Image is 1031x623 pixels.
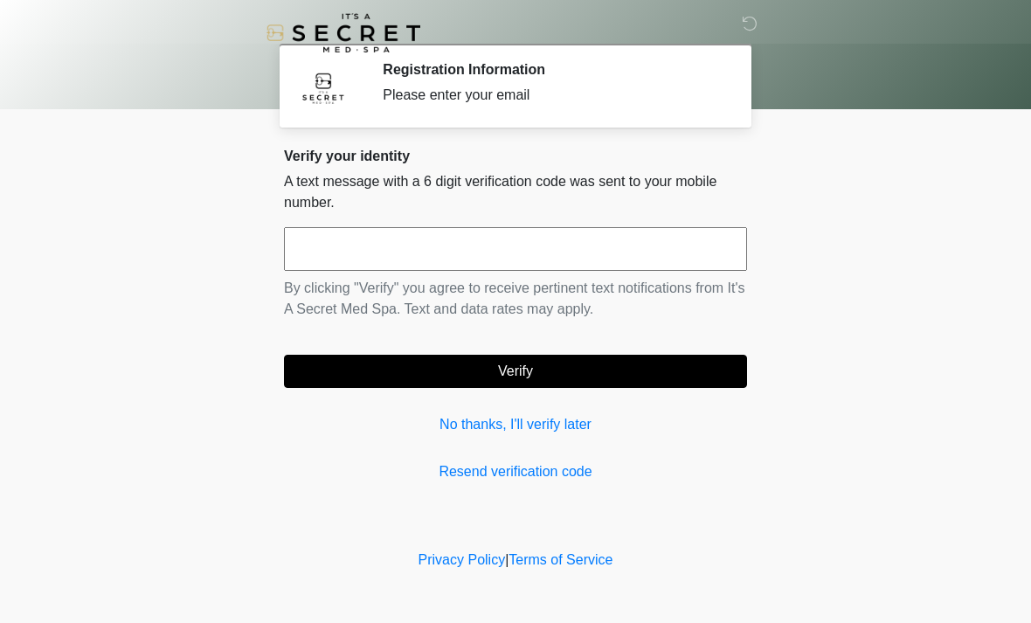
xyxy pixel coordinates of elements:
[509,552,612,567] a: Terms of Service
[284,461,747,482] a: Resend verification code
[284,278,747,320] p: By clicking "Verify" you agree to receive pertinent text notifications from It's A Secret Med Spa...
[284,171,747,213] p: A text message with a 6 digit verification code was sent to your mobile number.
[284,414,747,435] a: No thanks, I'll verify later
[266,13,420,52] img: It's A Secret Med Spa Logo
[505,552,509,567] a: |
[383,85,721,106] div: Please enter your email
[284,148,747,164] h2: Verify your identity
[419,552,506,567] a: Privacy Policy
[297,61,349,114] img: Agent Avatar
[284,355,747,388] button: Verify
[383,61,721,78] h2: Registration Information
